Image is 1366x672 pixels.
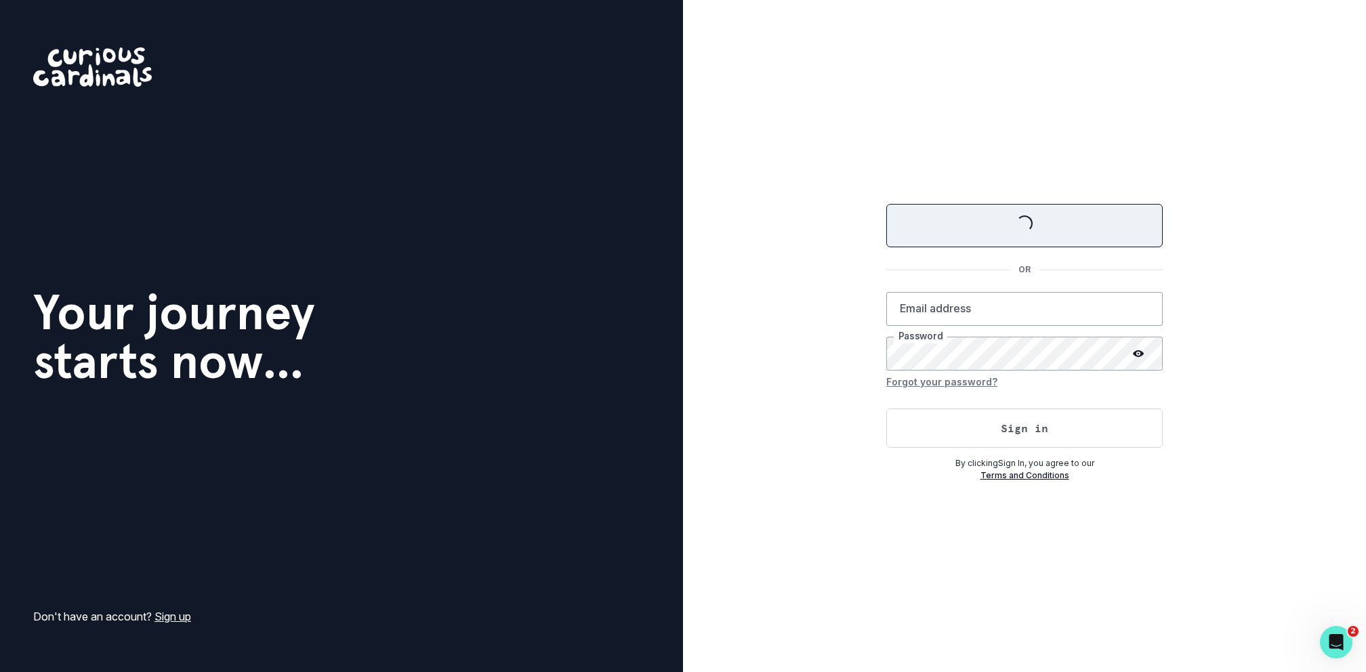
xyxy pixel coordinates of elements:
h1: Your journey starts now... [33,288,315,385]
span: 2 [1348,626,1359,637]
img: Curious Cardinals Logo [33,47,152,87]
p: OR [1010,264,1039,276]
a: Terms and Conditions [980,470,1069,480]
p: Don't have an account? [33,608,191,625]
p: By clicking Sign In , you agree to our [886,457,1163,469]
iframe: Intercom live chat [1320,626,1352,658]
button: Forgot your password? [886,371,997,392]
a: Sign up [154,610,191,623]
button: Sign in with Google (GSuite) [886,204,1163,247]
button: Sign in [886,408,1163,448]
